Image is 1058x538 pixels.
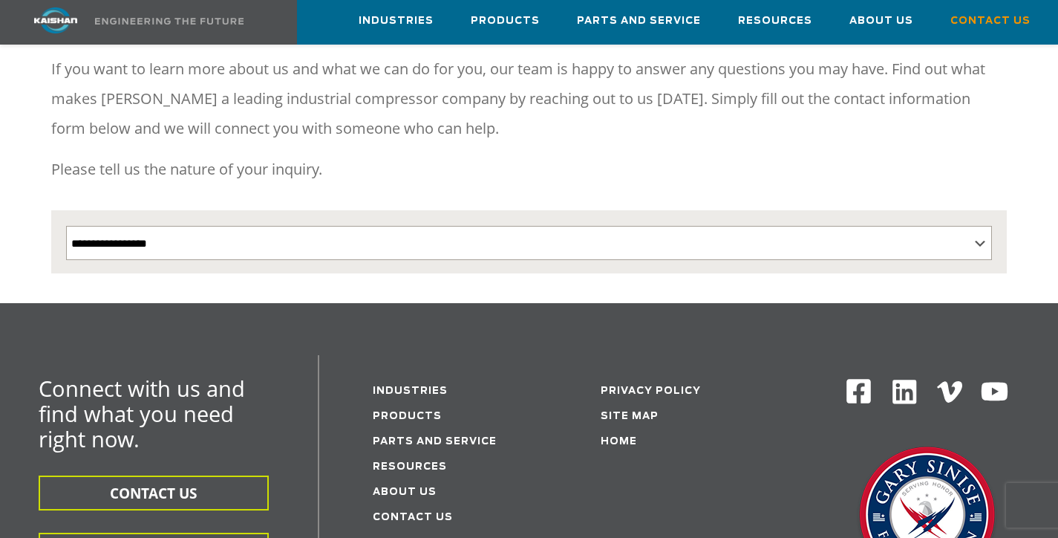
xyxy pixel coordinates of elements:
[950,1,1031,41] a: Contact Us
[577,13,701,30] span: Parts and Service
[373,437,497,447] a: Parts and service
[577,1,701,41] a: Parts and Service
[373,386,448,396] a: Industries
[601,412,659,421] a: Site Map
[890,377,919,406] img: Linkedin
[359,13,434,30] span: Industries
[359,1,434,41] a: Industries
[601,386,701,396] a: Privacy Policy
[39,476,269,511] button: CONTACT US
[373,462,447,472] a: Resources
[373,487,437,497] a: About Us
[51,54,1007,143] p: If you want to learn more about us and what we can do for you, our team is happy to answer any qu...
[373,412,442,421] a: Products
[471,1,540,41] a: Products
[373,513,453,522] a: Contact Us
[849,1,913,41] a: About Us
[845,377,872,405] img: Facebook
[471,13,540,30] span: Products
[95,18,244,25] img: Engineering the future
[980,377,1009,406] img: Youtube
[937,381,962,403] img: Vimeo
[849,13,913,30] span: About Us
[51,155,1007,184] p: Please tell us the nature of your inquiry.
[601,437,637,447] a: Home
[950,13,1031,30] span: Contact Us
[738,13,812,30] span: Resources
[39,374,245,453] span: Connect with us and find what you need right now.
[738,1,812,41] a: Resources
